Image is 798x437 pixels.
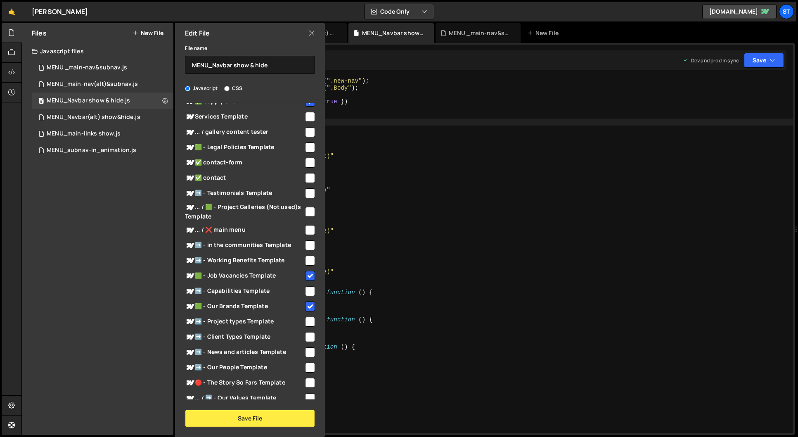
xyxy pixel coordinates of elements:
div: Javascript files [22,43,173,59]
div: MENU _main-nav&subnav.js [47,64,127,71]
h2: Edit File [185,28,210,38]
div: MENU_Navbar show & hide.js [32,93,173,109]
label: File name [185,44,207,52]
div: 16445/44754.js [32,142,173,159]
div: MENU _main-nav&subnav.js [449,29,511,37]
div: MENU_Navbar(alt) show&hide.js [47,114,140,121]
span: 🔴 - The Story So Fars Template [185,378,304,388]
span: 9 [39,98,44,105]
span: ➡️ - News and articles Template [185,347,304,357]
button: Save File [185,410,315,427]
span: ➡️ - Working Benefits Template [185,256,304,266]
div: MENU_main-links show.js [47,130,121,138]
span: ... / gallery content tester [185,127,304,137]
input: CSS [224,86,230,91]
div: MENU_Navbar show & hide.js [362,29,424,37]
span: ... / ❌ main menu [185,225,304,235]
label: Javascript [185,84,218,93]
button: Code Only [365,4,434,19]
span: ... / 🟩 - Project Galleries (Not used)s Template [185,202,304,221]
button: Save [744,53,784,68]
button: New File [133,30,163,36]
span: ➡️ - Client Types Template [185,332,304,342]
a: 🤙 [2,2,22,21]
span: ✅ contact-form [185,158,304,168]
div: MENU_main-nav(alt)&subnav.js [47,81,138,88]
div: New File [527,29,562,37]
span: Services Template [185,112,304,122]
span: ➡️ - Capabilities Template [185,286,304,296]
div: MENU _main-nav&subnav.js [32,59,173,76]
span: ➡️ - Our People Template [185,363,304,373]
span: ➡️ - Project types Template [185,317,304,327]
span: 🟩 - Job Vacancies Template [185,271,304,281]
h2: Files [32,28,47,38]
span: ✅ contact [185,173,304,183]
a: [DOMAIN_NAME] [702,4,777,19]
div: MENU_Navbar show & hide.js [47,97,130,104]
div: MENU_subnav-in_animation.js [47,147,136,154]
a: St [779,4,794,19]
div: MENU_main-nav(alt)&subnav.js [32,76,173,93]
input: Name [185,56,315,74]
span: ➡️ - Testimonials Template [185,188,304,198]
span: ... / ➡️ - Our Values Template [185,393,304,403]
div: MENU_Navbar(alt) show&hide.js [32,109,173,126]
label: CSS [224,84,242,93]
span: 🟩 - Legal Policies Template [185,142,304,152]
span: 🟩 - Our Brands Template [185,302,304,311]
div: [PERSON_NAME] [32,7,88,17]
div: 16445/44745.js [32,126,173,142]
div: Dev and prod in sync [683,57,739,64]
input: Javascript [185,86,190,91]
span: ➡️ - in the communities Template [185,240,304,250]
